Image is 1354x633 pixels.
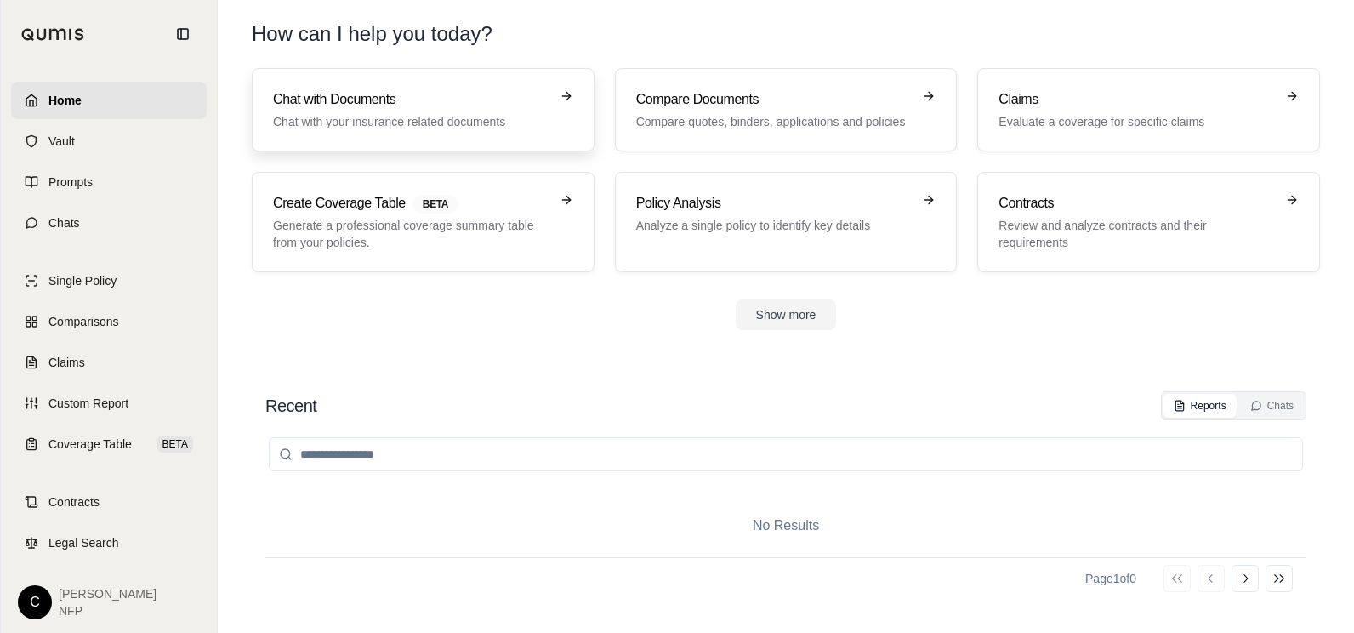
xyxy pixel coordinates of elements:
[157,436,193,453] span: BETA
[1174,399,1226,413] div: Reports
[11,425,207,463] a: Coverage TableBETA
[265,394,316,418] h2: Recent
[998,217,1275,251] p: Review and analyze contracts and their requirements
[252,20,1320,48] h1: How can I help you today?
[615,68,958,151] a: Compare DocumentsCompare quotes, binders, applications and policies
[48,493,100,510] span: Contracts
[977,172,1320,272] a: ContractsReview and analyze contracts and their requirements
[977,68,1320,151] a: ClaimsEvaluate a coverage for specific claims
[59,602,156,619] span: NFP
[412,195,458,214] span: BETA
[1085,570,1136,587] div: Page 1 of 0
[636,113,913,130] p: Compare quotes, binders, applications and policies
[636,193,913,214] h3: Policy Analysis
[48,133,75,150] span: Vault
[273,113,549,130] p: Chat with your insurance related documents
[48,92,82,109] span: Home
[265,488,1306,563] div: No Results
[252,172,595,272] a: Create Coverage TableBETAGenerate a professional coverage summary table from your policies.
[1163,394,1237,418] button: Reports
[998,89,1275,110] h3: Claims
[169,20,196,48] button: Collapse sidebar
[48,174,93,191] span: Prompts
[48,395,128,412] span: Custom Report
[273,89,549,110] h3: Chat with Documents
[273,193,549,214] h3: Create Coverage Table
[21,28,85,41] img: Qumis Logo
[11,262,207,299] a: Single Policy
[636,217,913,234] p: Analyze a single policy to identify key details
[736,299,837,330] button: Show more
[998,113,1275,130] p: Evaluate a coverage for specific claims
[11,303,207,340] a: Comparisons
[1240,394,1304,418] button: Chats
[48,272,117,289] span: Single Policy
[252,68,595,151] a: Chat with DocumentsChat with your insurance related documents
[48,436,132,453] span: Coverage Table
[48,214,80,231] span: Chats
[59,585,156,602] span: [PERSON_NAME]
[11,163,207,201] a: Prompts
[11,204,207,242] a: Chats
[11,385,207,422] a: Custom Report
[11,483,207,521] a: Contracts
[636,89,913,110] h3: Compare Documents
[11,123,207,160] a: Vault
[998,193,1275,214] h3: Contracts
[1250,399,1294,413] div: Chats
[273,217,549,251] p: Generate a professional coverage summary table from your policies.
[18,585,52,619] div: C
[48,534,119,551] span: Legal Search
[615,172,958,272] a: Policy AnalysisAnalyze a single policy to identify key details
[11,82,207,119] a: Home
[11,524,207,562] a: Legal Search
[48,354,85,371] span: Claims
[48,313,118,330] span: Comparisons
[11,344,207,381] a: Claims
